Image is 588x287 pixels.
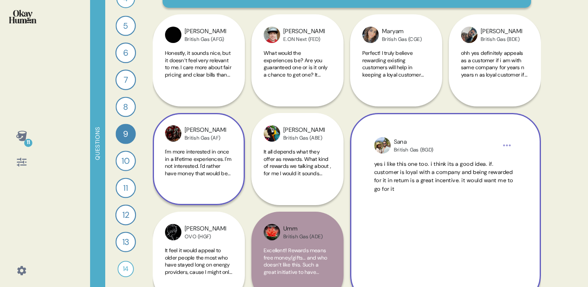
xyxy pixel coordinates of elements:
span: It all depends what they offer as rewards. What kind of rewards we talking about , for me I would... [264,148,331,198]
img: profilepic_25662174283430419.jpg [264,125,280,142]
span: Honestly, it sounds nice, but it doesn’t feel very relevant to me. I care more about fair pricing... [165,50,232,114]
img: profilepic_24238609865807566.jpg [374,137,391,154]
div: [PERSON_NAME] [283,126,325,135]
div: 10 [115,151,136,171]
div: 9 [115,124,136,144]
img: profilepic_24348691424788812.jpg [264,224,280,240]
div: 12 [115,205,136,225]
img: profilepic_24306208415667630.jpg [264,27,280,43]
div: 11 [115,178,136,198]
div: 5 [115,16,136,36]
div: Maryam [382,27,422,36]
div: British Gas (ABE) [283,135,325,141]
div: 13 [115,232,136,252]
div: Umm [283,224,323,233]
span: What would the experiences be? Are you guaranteed one or is it only a chance to get one? It seems... [264,50,329,121]
div: Sana [394,138,433,147]
div: British Gas (BGD) [394,147,433,153]
div: [PERSON_NAME] [185,126,226,135]
div: British Gas (BDE) [481,36,522,43]
div: British Gas (AFG) [185,36,226,43]
div: 14 [118,261,134,277]
img: profilepic_9616415298461273.jpg [165,27,181,43]
div: OVO (HGF) [185,233,226,240]
img: profilepic_24610263898610095.jpg [165,224,181,240]
div: 11 [24,139,32,147]
img: profilepic_24483260541305235.jpg [362,27,379,43]
div: 8 [115,97,136,117]
div: [PERSON_NAME] [185,224,226,233]
span: yes i like this one too. i think its a good idea. if. customer is loyal with a company and being ... [374,160,513,192]
img: profilepic_31394244343500097.jpg [461,27,477,43]
div: [PERSON_NAME] [185,27,226,36]
span: Perfect! I truly believe rewarding existing customers will help in keeping a loyal customer base!... [362,50,430,121]
div: British Gas (AF) [185,135,226,141]
div: [PERSON_NAME] [481,27,522,36]
span: ohh yes definitely appeals as a customer if i am with same company for years n years n as loyal c... [461,50,527,114]
div: E.ON Next (FED) [283,36,325,43]
div: [PERSON_NAME] [283,27,325,36]
div: 6 [115,43,136,63]
img: profilepic_24128656310089505.jpg [165,125,181,142]
div: British Gas (ADE) [283,233,323,240]
span: I'm more interested in once in a lifetime experiences. I'm not interested. I'd rather have money ... [165,148,232,206]
img: okayhuman.3b1b6348.png [9,10,36,23]
div: British Gas (CGE) [382,36,422,43]
div: 7 [115,70,136,90]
